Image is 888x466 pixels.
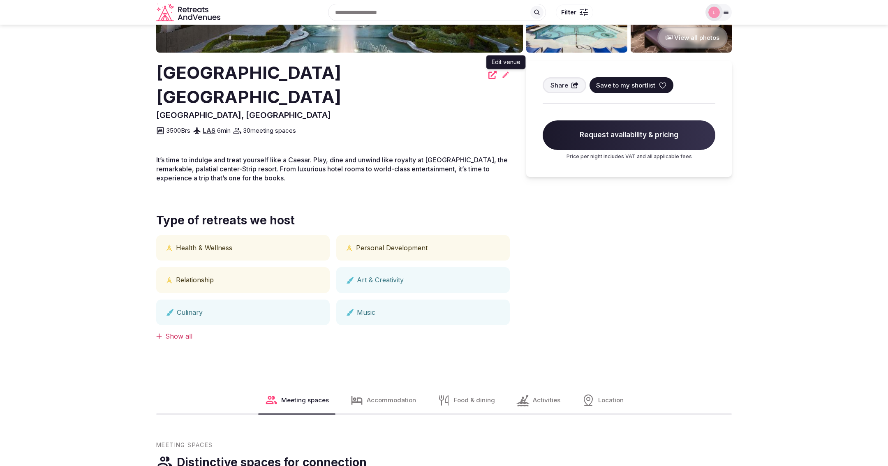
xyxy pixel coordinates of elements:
[166,245,173,251] button: Physical and mental health icon tooltip
[543,77,586,93] button: Share
[281,396,329,404] span: Meeting spaces
[156,441,213,449] span: Meeting Spaces
[486,55,526,69] div: Edit venue
[166,277,173,284] button: Physical and mental health icon tooltip
[598,396,624,404] span: Location
[550,81,568,90] span: Share
[217,126,231,135] span: 6 min
[454,396,495,404] span: Food & dining
[156,156,508,182] span: It’s time to indulge and treat yourself like a Caesar. Play, dine and unwind like royalty at [GEO...
[166,126,190,135] span: 3500 Brs
[708,7,720,18] img: Luwam Beyin
[346,309,354,316] button: Arts icon tooltip
[346,277,354,284] button: Arts icon tooltip
[543,120,715,150] span: Request availability & pricing
[156,61,483,109] h2: [GEOGRAPHIC_DATA] [GEOGRAPHIC_DATA]
[166,309,173,316] button: Arts icon tooltip
[156,110,331,120] span: [GEOGRAPHIC_DATA], [GEOGRAPHIC_DATA]
[203,127,215,134] a: LAS
[556,5,593,20] button: Filter
[596,81,655,90] span: Save to my shortlist
[561,8,576,16] span: Filter
[156,332,510,341] div: Show all
[367,396,416,404] span: Accommodation
[156,212,510,228] span: Type of retreats we host
[543,153,715,160] p: Price per night includes VAT and all applicable fees
[346,245,353,251] button: Physical and mental health icon tooltip
[156,3,222,22] a: Visit the homepage
[657,27,728,48] button: View all photos
[156,3,222,22] svg: Retreats and Venues company logo
[590,77,673,93] button: Save to my shortlist
[533,396,560,404] span: Activities
[243,126,296,135] span: 30 meeting spaces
